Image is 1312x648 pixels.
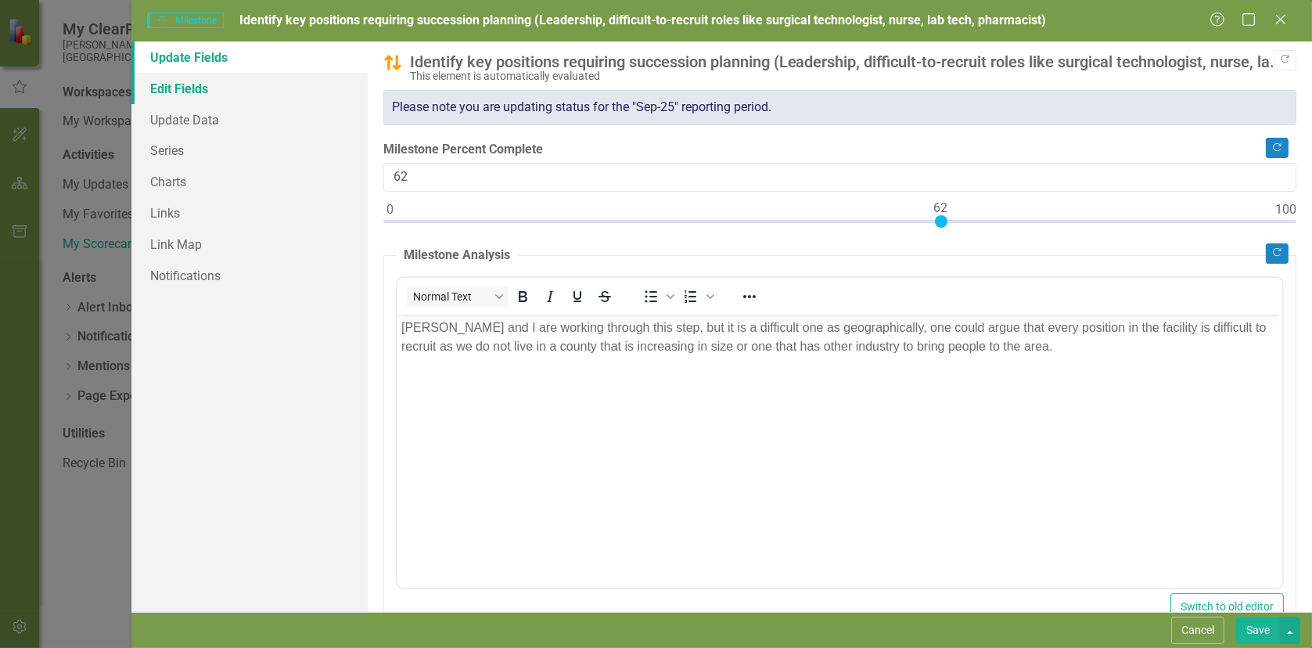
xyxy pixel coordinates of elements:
[383,90,1296,125] div: Please note you are updating status for the "Sep-25" reporting period.
[239,13,1046,27] span: Identify key positions requiring succession planning (Leadership, difficult-to-recruit roles like...
[131,229,368,260] a: Link Map
[677,286,716,308] div: Numbered list
[131,104,368,135] a: Update Data
[131,135,368,166] a: Series
[147,13,224,28] span: Milestone
[407,286,509,308] button: Block Normal Text
[410,70,1289,82] div: This element is automatically evaluated
[4,4,881,23] p: Consider developing a survey for leadership staff to complete that helps to identify positions wi...
[397,315,1282,588] iframe: Rich Text Area
[1171,617,1224,644] button: Cancel
[509,286,536,308] button: Bold
[563,286,590,308] button: Underline
[131,260,368,291] a: Notifications
[536,286,563,308] button: Italic
[1236,617,1280,644] button: Save
[637,286,676,308] div: Bullet list
[413,290,490,303] span: Normal Text
[396,247,518,265] legend: Milestone Analysis
[735,286,762,308] button: Reveal or hide additional toolbar items
[131,166,368,197] a: Charts
[131,73,368,104] a: Edit Fields
[383,141,1296,159] label: Milestone Percent Complete
[591,286,617,308] button: Strikethrough
[383,53,402,72] img: Caution
[410,53,1289,70] div: Identify key positions requiring succession planning (Leadership, difficult-to-recruit roles like...
[131,41,368,73] a: Update Fields
[1170,593,1284,621] button: Switch to old editor
[131,197,368,229] a: Links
